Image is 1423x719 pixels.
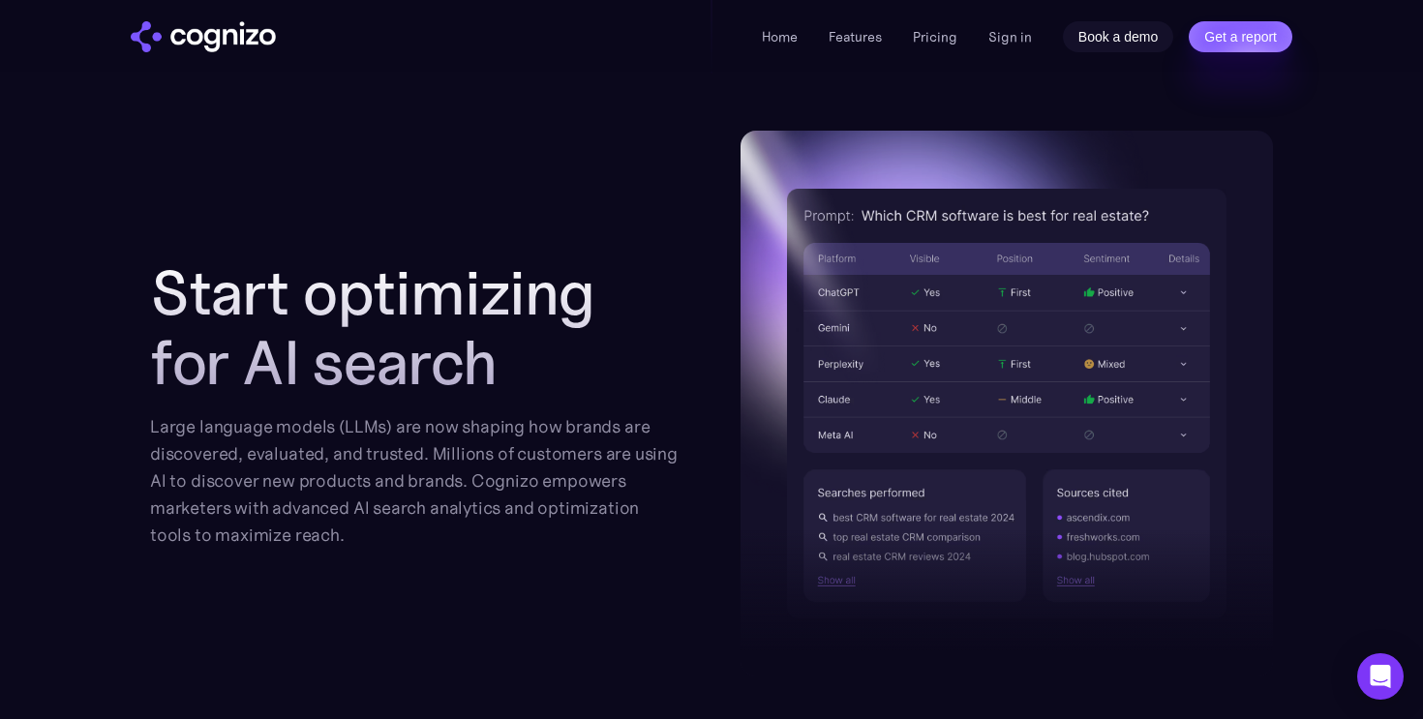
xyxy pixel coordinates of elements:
a: Pricing [913,28,957,45]
div: Open Intercom Messenger [1357,653,1404,700]
a: Home [762,28,798,45]
img: cognizo logo [131,21,276,52]
div: Large language models (LLMs) are now shaping how brands are discovered, evaluated, and trusted. M... [150,413,682,549]
a: Book a demo [1063,21,1174,52]
a: Features [829,28,882,45]
h2: Start optimizing for AI search [150,258,682,398]
a: Get a report [1189,21,1292,52]
a: Sign in [988,25,1032,48]
a: home [131,21,276,52]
